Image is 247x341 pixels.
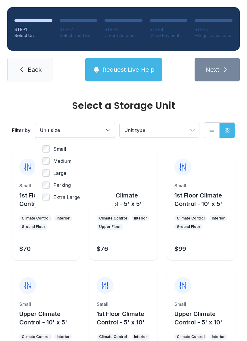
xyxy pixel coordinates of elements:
div: Small [174,301,228,307]
div: Small [97,301,150,307]
div: $70 [19,245,31,253]
span: Small [53,145,66,153]
span: Medium [53,157,71,165]
span: Next [205,65,219,74]
span: Back [28,65,42,74]
button: 1st Floor Climate Control - 10' x 5' [174,191,233,208]
div: Filter by [12,127,30,134]
div: Climate Control [99,334,127,339]
div: Climate Control [99,216,127,221]
input: Small [42,145,50,153]
div: Select Unit Tier [60,33,98,39]
button: Upper Climate Control - 5' x 5' [97,191,155,208]
span: Upper Climate Control - 5' x 5' [97,192,142,207]
div: E-Sign Documents [195,33,233,39]
div: Small [19,183,73,189]
div: Select Unit [14,33,52,39]
button: Upper Climate Control - 10' x 5' [19,310,77,327]
span: Extra Large [53,194,80,201]
div: STEP 4 [150,27,188,33]
div: Upper Floor [99,224,121,229]
div: Climate Control [177,334,205,339]
span: Request Live Help [102,65,155,74]
div: STEP 1 [14,27,52,33]
div: Climate Control [22,334,49,339]
button: Upper Climate Control - 5' x 10' [174,310,233,327]
span: Large [53,169,66,177]
div: Interior [57,216,70,221]
input: Medium [42,157,50,165]
input: Large [42,169,50,177]
span: 1st Floor Climate Control - 5' x 5' [19,192,67,207]
div: Climate Control [22,216,49,221]
span: Unit type [124,127,145,133]
span: Upper Climate Control - 5' x 10' [174,310,222,326]
span: Upper Climate Control - 10' x 5' [19,310,67,326]
div: Interior [212,334,225,339]
input: Extra Large [42,194,50,201]
div: STEP 2 [60,27,98,33]
div: Ground Floor [177,224,200,229]
div: Ground Floor [22,224,45,229]
span: Parking [53,182,71,189]
div: $76 [97,245,108,253]
button: Unit size [35,123,115,137]
div: Make Payment [150,33,188,39]
div: Interior [134,216,147,221]
div: Interior [57,334,70,339]
div: STEP 3 [105,27,142,33]
div: Interior [134,334,147,339]
div: Small [97,183,150,189]
span: Unit size [40,127,60,133]
button: 1st Floor Climate Control - 5' x 5' [19,191,77,208]
div: Create Account [105,33,142,39]
input: Parking [42,182,50,189]
div: Small [174,183,228,189]
span: 1st Floor Climate Control - 5' x 10' [97,310,145,326]
button: Unit type [120,123,199,137]
div: Climate Control [177,216,205,221]
div: $99 [174,245,186,253]
button: 1st Floor Climate Control - 5' x 10' [97,310,155,327]
div: STEP 5 [195,27,233,33]
div: Select a Storage Unit [12,101,235,110]
span: 1st Floor Climate Control - 10' x 5' [174,192,222,207]
div: Small [19,301,73,307]
div: Interior [212,216,225,221]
